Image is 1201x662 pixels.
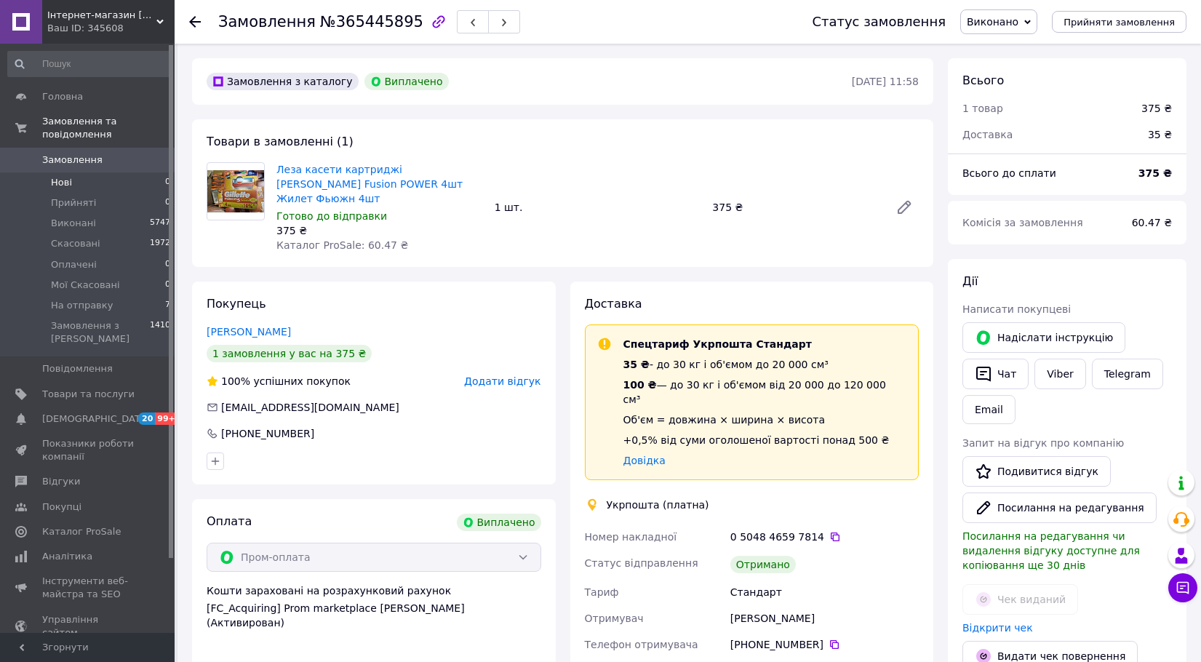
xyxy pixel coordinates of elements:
span: [DEMOGRAPHIC_DATA] [42,412,150,426]
div: Стандарт [727,579,922,605]
div: Об'єм = довжина × ширина × висота [623,412,907,427]
span: Прийняті [51,196,96,210]
span: Написати покупцеві [962,303,1071,315]
a: Telegram [1092,359,1163,389]
span: Статус відправлення [585,557,698,569]
span: Товари в замовленні (1) [207,135,354,148]
span: 20 [138,412,155,425]
span: Покупець [207,297,266,311]
div: Повернутися назад [189,15,201,29]
a: Viber [1034,359,1085,389]
b: 375 ₴ [1138,167,1172,179]
span: 1410 [150,319,170,346]
div: Отримано [730,556,796,573]
span: Виконані [51,217,96,230]
div: 1 шт. [489,197,707,218]
button: Надіслати інструкцію [962,322,1125,353]
span: 0 [165,258,170,271]
span: 0 [165,196,170,210]
span: Каталог ProSale [42,525,121,538]
span: 0 [165,176,170,189]
span: Товари та послуги [42,388,135,401]
span: [EMAIL_ADDRESS][DOMAIN_NAME] [221,402,399,413]
span: Оплата [207,514,252,528]
button: Email [962,395,1016,424]
div: успішних покупок [207,374,351,388]
div: [PHONE_NUMBER] [220,426,316,441]
input: Пошук [7,51,172,77]
span: 1 товар [962,103,1003,114]
span: Запит на відгук про компанію [962,437,1124,449]
div: Виплачено [364,73,449,90]
span: Тариф [585,586,619,598]
button: Посилання на редагування [962,492,1157,523]
span: Показники роботи компанії [42,437,135,463]
div: Ваш ID: 345608 [47,22,175,35]
span: Інтернет-магазин euro-imports.com.ua [47,9,156,22]
button: Чат з покупцем [1168,573,1197,602]
button: Прийняти замовлення [1052,11,1186,33]
span: Мої Скасовані [51,279,120,292]
span: Аналітика [42,550,92,563]
img: Леза касети картриджі Gillette Fusion POWER 4шт Жилет Фьюжн 4шт [207,170,264,213]
div: 35 ₴ [1139,119,1181,151]
div: Статус замовлення [812,15,946,29]
span: Прийняти замовлення [1064,17,1175,28]
span: Додати відгук [464,375,540,387]
span: 99+ [155,412,179,425]
span: Замовлення та повідомлення [42,115,175,141]
div: Замовлення з каталогу [207,73,359,90]
span: Доставка [962,129,1013,140]
span: Номер накладної [585,531,677,543]
span: Замовлення [218,13,316,31]
span: 1972 [150,237,170,250]
a: Відкрити чек [962,622,1033,634]
div: +0,5% від суми оголошеної вартості понад 500 ₴ [623,433,907,447]
span: 100% [221,375,250,387]
a: [PERSON_NAME] [207,326,291,338]
span: Нові [51,176,72,189]
span: Оплачені [51,258,97,271]
div: Виплачено [457,514,541,531]
div: 0 5048 4659 7814 [730,530,919,544]
span: 35 ₴ [623,359,650,370]
span: Всього [962,73,1004,87]
span: 5747 [150,217,170,230]
div: 375 ₴ [1141,101,1172,116]
span: Комісія за замовлення [962,217,1083,228]
span: Відгуки [42,475,80,488]
span: №365445895 [320,13,423,31]
span: Отримувач [585,613,644,624]
span: Доставка [585,297,642,311]
a: Подивитися відгук [962,456,1111,487]
span: Готово до відправки [276,210,387,222]
div: [PHONE_NUMBER] [730,637,919,652]
a: Редагувати [890,193,919,222]
span: Каталог ProSale: 60.47 ₴ [276,239,408,251]
span: Виконано [967,16,1018,28]
div: - до 30 кг і об'ємом до 20 000 см³ [623,357,907,372]
div: Кошти зараховані на розрахунковий рахунок [207,583,541,630]
div: [FC_Acquiring] Prom marketplace [PERSON_NAME] (Активирован) [207,601,541,630]
span: Інструменти веб-майстра та SEO [42,575,135,601]
div: 375 ₴ [706,197,884,218]
span: 0 [165,279,170,292]
span: Посилання на редагування чи видалення відгуку доступне для копіювання ще 30 днів [962,530,1140,571]
div: [PERSON_NAME] [727,605,922,631]
span: Повідомлення [42,362,113,375]
a: Леза касети картриджі [PERSON_NAME] Fusion POWER 4шт Жилет Фьюжн 4шт [276,164,463,204]
span: Всього до сплати [962,167,1056,179]
span: 100 ₴ [623,379,657,391]
span: Телефон отримувача [585,639,698,650]
button: Чат [962,359,1029,389]
a: Довідка [623,455,666,466]
div: 375 ₴ [276,223,483,238]
span: Головна [42,90,83,103]
span: Покупці [42,501,81,514]
span: 7 [165,299,170,312]
span: Скасовані [51,237,100,250]
div: Укрпошта (платна) [603,498,713,512]
span: Спецтариф Укрпошта Стандарт [623,338,812,350]
span: Замовлення [42,153,103,167]
span: На отправку [51,299,113,312]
